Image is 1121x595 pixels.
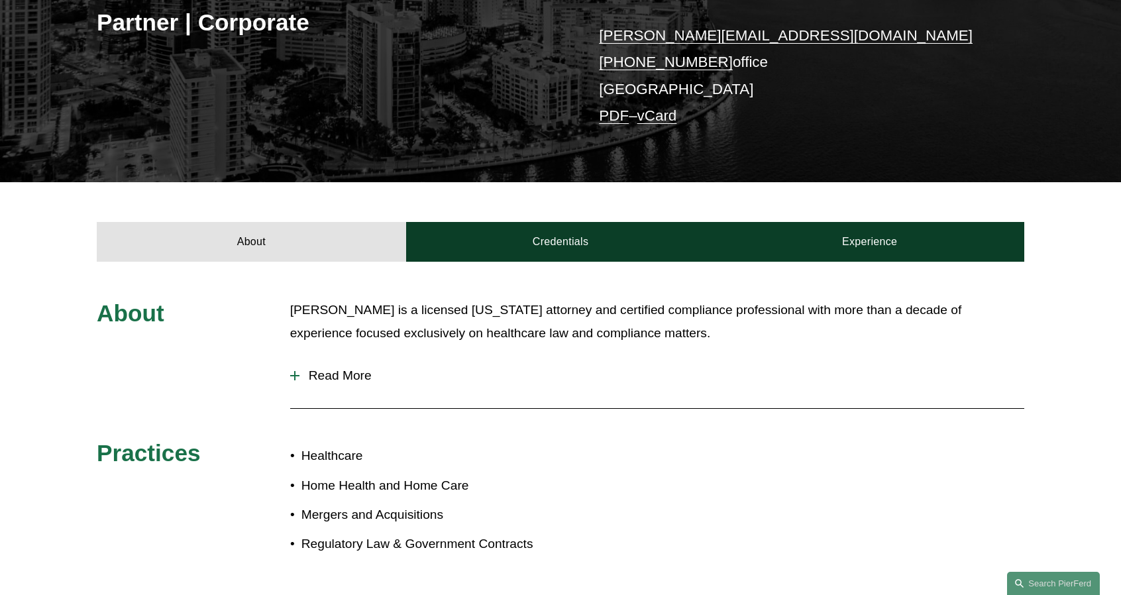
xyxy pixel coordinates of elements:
[97,222,406,262] a: About
[301,474,560,498] p: Home Health and Home Care
[290,299,1024,345] p: [PERSON_NAME] is a licensed [US_STATE] attorney and certified compliance professional with more t...
[599,54,733,70] a: [PHONE_NUMBER]
[637,107,677,124] a: vCard
[599,23,985,129] p: office [GEOGRAPHIC_DATA] –
[97,440,201,466] span: Practices
[715,222,1024,262] a: Experience
[97,8,560,37] h3: Partner | Corporate
[290,358,1024,393] button: Read More
[599,107,629,124] a: PDF
[299,368,1024,383] span: Read More
[97,300,164,326] span: About
[301,445,560,468] p: Healthcare
[301,504,560,527] p: Mergers and Acquisitions
[301,533,560,556] p: Regulatory Law & Government Contracts
[599,27,973,44] a: [PERSON_NAME][EMAIL_ADDRESS][DOMAIN_NAME]
[1007,572,1100,595] a: Search this site
[406,222,716,262] a: Credentials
